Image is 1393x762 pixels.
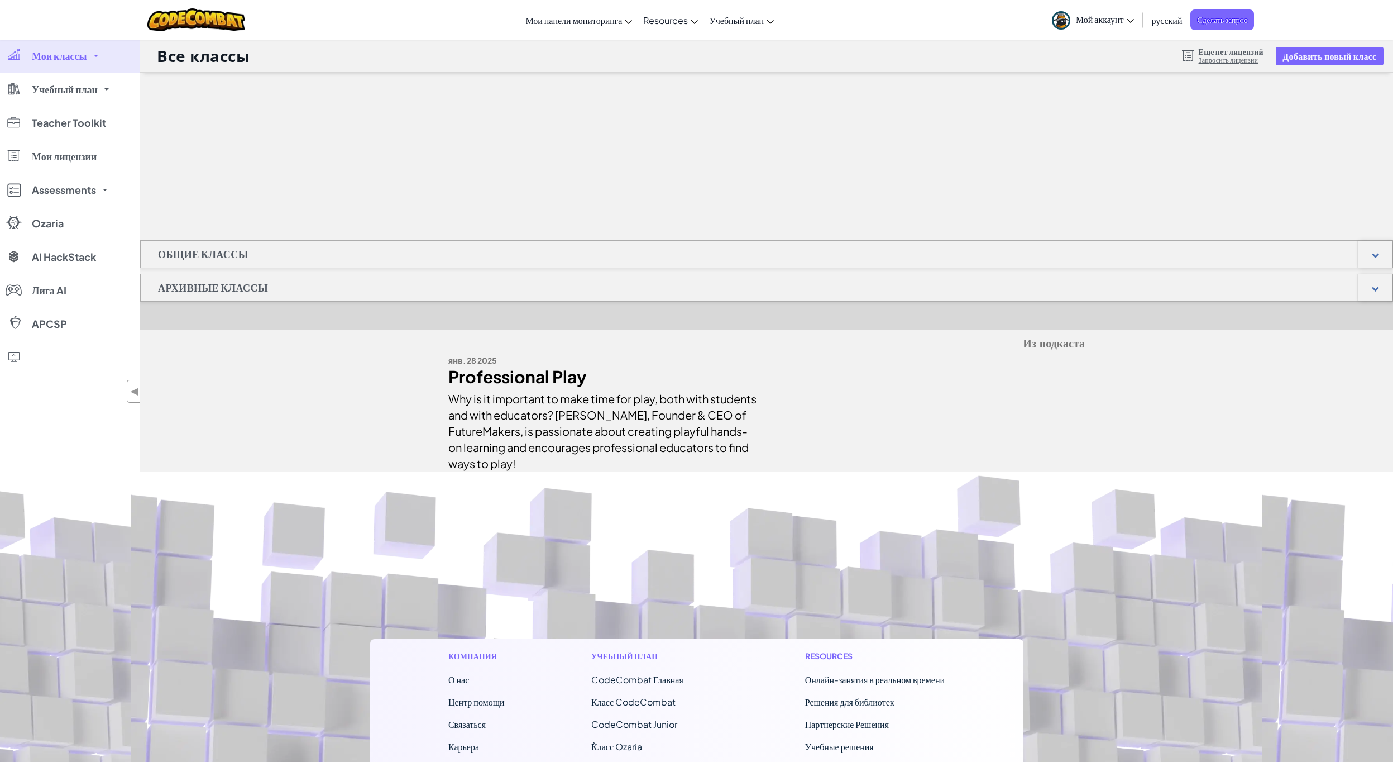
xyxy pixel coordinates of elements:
[448,335,1085,353] h5: Из подкаста
[591,741,642,753] a: ٌКласс Ozaria
[147,8,245,31] img: CodeCombat logo
[591,718,677,730] a: CodeCombat Junior
[591,696,676,708] a: Класс CodeCombat
[643,15,688,26] span: Resources
[805,650,945,662] h1: Resources
[32,51,87,61] span: Мои классы
[1152,15,1183,26] span: русский
[448,741,479,753] a: Карьера
[709,15,764,26] span: Учебный план
[1076,13,1134,25] span: Мой аккаунт
[448,718,486,730] span: Связаться
[591,650,718,662] h1: Учебный план
[805,674,945,685] a: Онлайн-занятия в реальном времени
[1046,2,1140,37] a: Мой аккаунт
[32,118,106,128] span: Teacher Toolkit
[520,5,638,35] a: Мои панели мониторинга
[32,285,66,296] span: Лига AI
[141,240,266,268] h1: Общие классы
[1199,56,1263,65] a: Запросить лицензии
[805,696,894,708] a: Решения для библиотек
[591,674,683,685] span: CodeCombat Главная
[141,274,285,302] h1: Архивные классы
[32,218,64,228] span: Ozaria
[157,45,250,66] h1: Все классы
[448,385,758,472] div: Why is it important to make time for play, both with students and with educators? [PERSON_NAME], ...
[638,5,703,35] a: Resources
[32,84,98,94] span: Учебный план
[32,185,96,195] span: Assessments
[703,5,779,35] a: Учебный план
[448,353,758,369] div: янв. 28 2025
[32,252,96,262] span: AI HackStack
[448,696,505,708] a: Центр помощи
[805,741,874,753] a: Учебные решения
[1199,47,1263,56] span: Еще нет лицензий
[448,650,505,662] h1: Компания
[1146,5,1188,35] a: русский
[130,383,140,399] span: ◀
[32,151,97,161] span: Мои лицензии
[805,718,889,730] a: Партнерские Решения
[525,15,622,26] span: Мои панели мониторинга
[1276,47,1383,65] button: Добавить новый класс
[1190,9,1254,30] a: Сделать запрос
[448,369,758,385] div: Professional Play
[1052,11,1070,30] img: avatar
[448,674,469,685] a: О нас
